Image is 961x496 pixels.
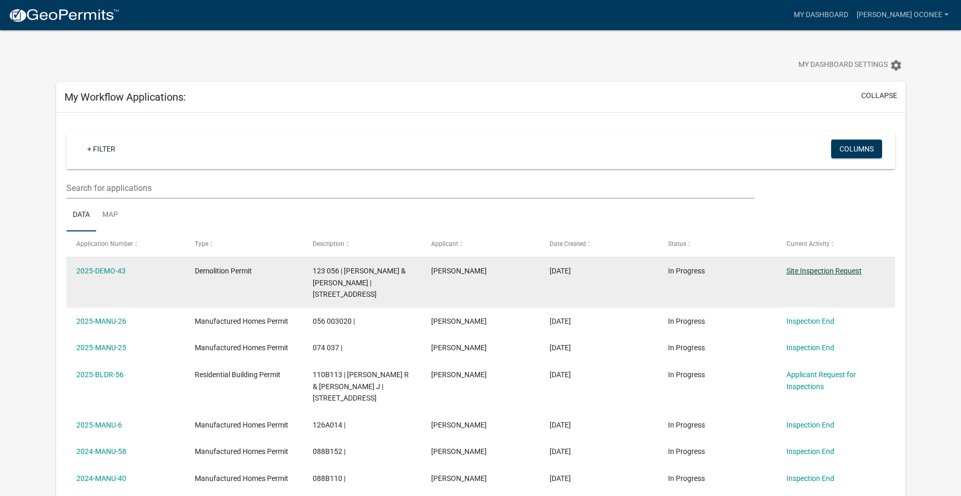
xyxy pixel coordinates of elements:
a: 2025-BLDR-56 [76,370,124,379]
span: In Progress [668,474,705,483]
span: melinda ingram [431,447,487,456]
span: 074 037 | [313,343,342,352]
h5: My Workflow Applications: [64,91,186,103]
button: Columns [831,140,882,158]
span: 123 056 | GRANDT LINDA & STEVEN | 143 Harbor Dr [313,267,406,299]
span: In Progress [668,317,705,325]
span: Date Created [550,240,586,247]
span: melinda ingram [431,370,487,379]
datatable-header-cell: Type [184,231,303,256]
span: Manufactured Homes Permit [195,421,288,429]
span: Current Activity [786,240,830,247]
span: 04/23/2025 [550,317,571,325]
a: Inspection End [786,343,834,352]
span: Manufactured Homes Permit [195,447,288,456]
a: Inspection End [786,474,834,483]
button: My Dashboard Settingssettings [790,55,911,75]
a: [PERSON_NAME] oconee [852,5,953,25]
a: Inspection End [786,447,834,456]
a: + Filter [79,140,124,158]
datatable-header-cell: Application Number [66,231,185,256]
span: Type [195,240,208,247]
span: melinda ingram [431,267,487,275]
span: 056 003020 | [313,317,355,325]
span: Description [313,240,344,247]
span: Demolition Permit [195,267,252,275]
button: collapse [861,90,897,101]
span: 11/18/2024 [550,447,571,456]
i: settings [890,59,902,72]
span: My Dashboard Settings [798,59,888,72]
span: Manufactured Homes Permit [195,474,288,483]
a: Inspection End [786,421,834,429]
a: 2025-DEMO-43 [76,267,126,275]
span: In Progress [668,343,705,352]
a: Map [96,199,124,232]
a: 2024-MANU-40 [76,474,126,483]
span: Residential Building Permit [195,370,281,379]
span: 088B110 | [313,474,345,483]
span: melinda ingram [431,421,487,429]
datatable-header-cell: Date Created [540,231,658,256]
span: melinda ingram [431,474,487,483]
span: Manufactured Homes Permit [195,343,288,352]
a: 2024-MANU-58 [76,447,126,456]
span: In Progress [668,267,705,275]
span: 02/20/2025 [550,370,571,379]
span: Application Number [76,240,133,247]
span: In Progress [668,447,705,456]
span: Status [668,240,686,247]
span: In Progress [668,421,705,429]
span: melinda ingram [431,317,487,325]
datatable-header-cell: Applicant [421,231,540,256]
span: 07/24/2024 [550,474,571,483]
input: Search for applications [66,177,754,199]
a: 2025-MANU-26 [76,317,126,325]
span: 088B152 | [313,447,345,456]
span: Applicant [431,240,458,247]
datatable-header-cell: Description [303,231,421,256]
span: 07/07/2025 [550,267,571,275]
a: 2025-MANU-6 [76,421,122,429]
datatable-header-cell: Current Activity [777,231,895,256]
a: My Dashboard [790,5,852,25]
a: Data [66,199,96,232]
span: 126A014 | [313,421,345,429]
span: In Progress [668,370,705,379]
a: 2025-MANU-25 [76,343,126,352]
a: Site Inspection Request [786,267,862,275]
a: Applicant Request for Inspections [786,370,856,391]
span: 110B113 | MUCHOW WAYNE R & TERI J | 1033 CROOKED CREEK RD [313,370,409,403]
span: Manufactured Homes Permit [195,317,288,325]
span: 04/17/2025 [550,343,571,352]
datatable-header-cell: Status [658,231,777,256]
a: Inspection End [786,317,834,325]
span: 01/27/2025 [550,421,571,429]
span: melinda ingram [431,343,487,352]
